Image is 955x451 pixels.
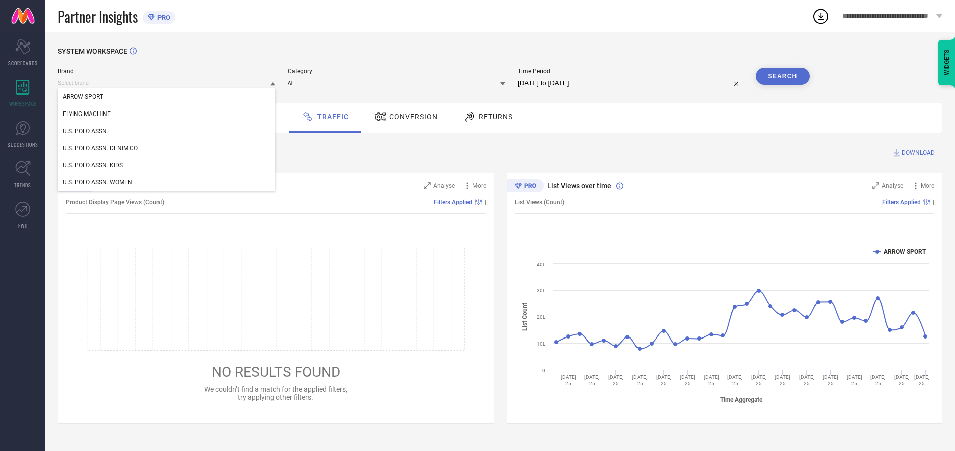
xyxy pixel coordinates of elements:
[212,364,340,380] span: NO RESULTS FOUND
[8,141,38,148] span: SUGGESTIONS
[58,6,138,27] span: Partner Insights
[472,182,486,189] span: More
[756,68,810,85] button: Search
[9,100,37,107] span: WORKSPACE
[537,341,546,347] text: 10L
[58,78,275,88] input: Select brand
[537,262,546,267] text: 40L
[894,374,910,386] text: [DATE] 25
[58,123,275,140] div: U.S. POLO ASSN.
[58,140,275,157] div: U.S. POLO ASSN. DENIM CO.
[507,179,544,194] div: Premium
[561,374,576,386] text: [DATE] 25
[317,112,349,121] span: Traffic
[870,374,886,386] text: [DATE] 25
[921,182,934,189] span: More
[18,222,28,230] span: FWD
[521,303,528,331] tspan: List Count
[632,374,648,386] text: [DATE] 25
[58,88,275,105] div: ARROW SPORT
[424,182,431,189] svg: Zoom
[656,374,672,386] text: [DATE] 25
[823,374,838,386] text: [DATE] 25
[914,374,930,386] text: [DATE] 25
[63,128,108,135] span: U.S. POLO ASSN.
[433,182,455,189] span: Analyse
[537,314,546,320] text: 20L
[58,105,275,123] div: FLYING MACHINE
[204,385,347,401] span: We couldn’t find a match for the applied filters, try applying other filters.
[775,374,790,386] text: [DATE] 25
[584,374,600,386] text: [DATE] 25
[66,199,164,206] span: Product Display Page Views (Count)
[63,110,111,118] span: FLYING MACHINE
[872,182,879,189] svg: Zoom
[515,199,564,206] span: List Views (Count)
[751,374,767,386] text: [DATE] 25
[727,374,743,386] text: [DATE] 25
[882,182,903,189] span: Analyse
[680,374,695,386] text: [DATE] 25
[518,68,743,75] span: Time Period
[933,199,934,206] span: |
[547,182,611,190] span: List Views over time
[14,181,31,189] span: TRENDS
[8,59,38,67] span: SCORECARDS
[389,112,438,121] span: Conversion
[155,14,170,21] span: PRO
[63,179,132,186] span: U.S. POLO ASSN. WOMEN
[485,199,486,206] span: |
[58,174,275,191] div: U.S. POLO ASSN. WOMEN
[608,374,624,386] text: [DATE] 25
[518,77,743,89] input: Select time period
[720,396,763,403] tspan: Time Aggregate
[288,68,506,75] span: Category
[58,157,275,174] div: U.S. POLO ASSN. KIDS
[812,7,830,25] div: Open download list
[799,374,815,386] text: [DATE] 25
[902,148,935,158] span: DOWNLOAD
[58,47,127,55] span: SYSTEM WORKSPACE
[63,162,123,169] span: U.S. POLO ASSN. KIDS
[704,374,719,386] text: [DATE] 25
[847,374,862,386] text: [DATE] 25
[58,68,275,75] span: Brand
[542,368,545,373] text: 0
[63,145,139,152] span: U.S. POLO ASSN. DENIM CO.
[884,248,926,255] text: ARROW SPORT
[537,288,546,293] text: 30L
[63,93,103,100] span: ARROW SPORT
[882,199,921,206] span: Filters Applied
[479,112,513,121] span: Returns
[434,199,472,206] span: Filters Applied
